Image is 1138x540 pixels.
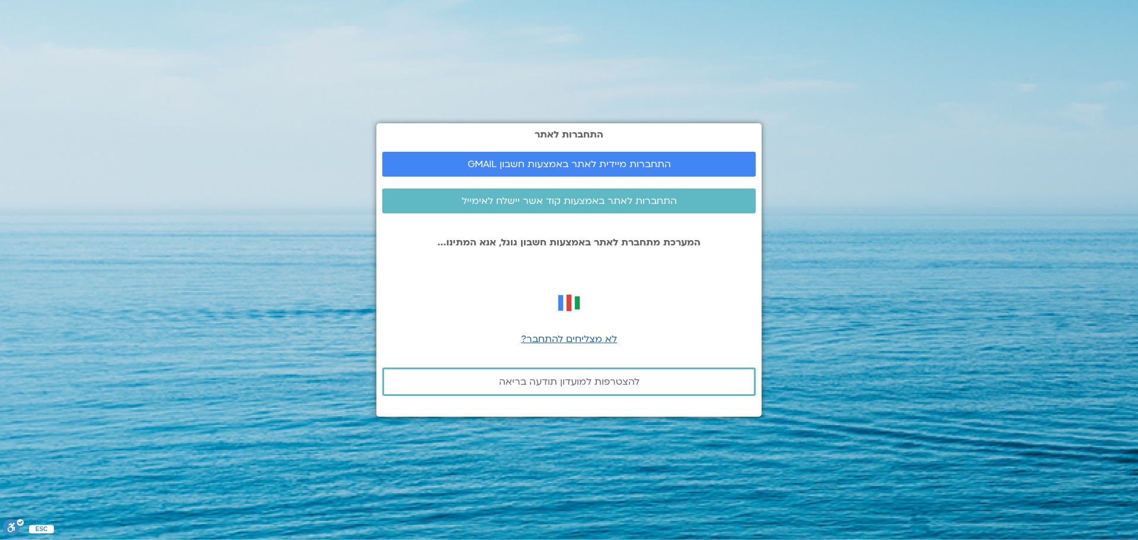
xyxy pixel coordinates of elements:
[382,237,756,248] p: המערכת מתחברת לאתר באמצעות חשבון גוגל, אנא המתינו...
[468,159,671,170] span: התחברות מיידית לאתר באמצעות חשבון GMAIL
[499,376,640,387] span: להצטרפות למועדון תודעה בריאה
[382,152,756,177] a: התחברות מיידית לאתר באמצעות חשבון GMAIL
[382,188,756,213] a: התחברות לאתר באמצעות קוד אשר יישלח לאימייל
[462,196,677,206] span: התחברות לאתר באמצעות קוד אשר יישלח לאימייל
[382,129,756,140] h2: התחברות לאתר
[382,368,756,396] a: להצטרפות למועדון תודעה בריאה
[521,333,617,346] a: לא מצליחים להתחבר?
